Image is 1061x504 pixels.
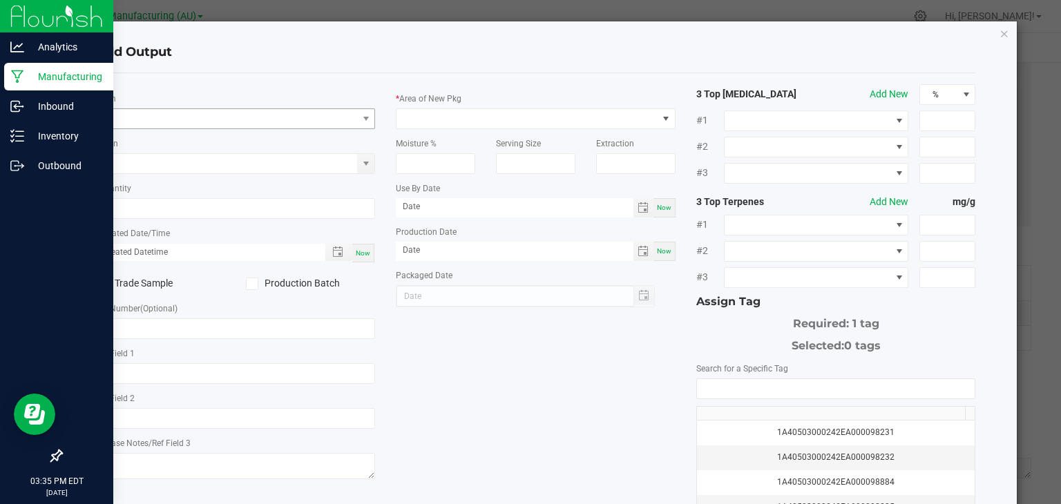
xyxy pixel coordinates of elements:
button: Add New [870,87,908,101]
span: #3 [696,166,724,180]
label: Ref Field 2 [96,392,135,405]
span: % [920,85,957,104]
label: Release Notes/Ref Field 3 [96,437,191,449]
span: Now [356,249,370,257]
span: 0 tags [844,339,881,352]
span: (Optional) [140,304,178,313]
span: NO DATA FOUND [724,137,908,157]
span: NO DATA FOUND [724,110,908,131]
label: Area of New Pkg [399,93,461,105]
span: NO DATA FOUND [724,267,908,288]
label: Production Date [396,226,457,238]
inline-svg: Inbound [10,99,24,113]
span: NO DATA FOUND [724,163,908,184]
span: NO DATA FOUND [724,215,908,235]
strong: 3 Top [MEDICAL_DATA] [696,87,808,101]
div: Selected: [696,332,976,354]
inline-svg: Inventory [10,129,24,143]
span: Now [657,204,671,211]
div: 1A40503000242EA000098231 [705,426,967,439]
span: #3 [696,270,724,284]
label: Trade Sample [96,276,225,291]
label: Lot Number [96,302,178,315]
label: Search for a Specific Tag [696,362,788,375]
span: Now [657,247,671,255]
inline-svg: Manufacturing [10,70,24,84]
h4: Add Output [96,43,976,61]
span: Toggle calendar [633,198,653,217]
span: #1 [696,113,724,128]
inline-svg: Outbound [10,159,24,173]
span: NO DATA FOUND [724,241,908,262]
span: #1 [696,217,724,232]
p: Manufacturing [24,68,107,85]
p: 03:35 PM EDT [6,475,107,487]
iframe: Resource center [14,394,55,435]
label: Packaged Date [396,269,452,282]
input: Date [396,198,633,215]
span: NO DATA FOUND [96,108,376,129]
input: Created Datetime [97,244,312,261]
span: Toggle calendar [633,242,653,261]
p: Outbound [24,157,107,174]
label: Serving Size [496,137,541,150]
strong: mg/g [919,195,975,209]
div: 1A40503000242EA000098884 [705,476,967,489]
input: Date [396,242,633,259]
button: Add New [870,195,908,209]
p: Analytics [24,39,107,55]
label: Production Batch [246,276,375,291]
inline-svg: Analytics [10,40,24,54]
p: Inbound [24,98,107,115]
label: Created Date/Time [99,227,170,240]
div: Assign Tag [696,293,976,310]
span: Toggle popup [325,244,352,261]
label: Quantity [99,182,131,195]
div: Required: 1 tag [696,310,976,332]
p: Inventory [24,128,107,144]
span: #2 [696,139,724,154]
p: [DATE] [6,487,107,498]
span: #2 [696,244,724,258]
label: Extraction [596,137,634,150]
label: Moisture % [396,137,437,150]
label: Ref Field 1 [96,347,135,360]
label: Use By Date [396,182,440,195]
input: NO DATA FOUND [697,379,975,398]
strong: 3 Top Terpenes [696,195,808,209]
div: 1A40503000242EA000098232 [705,451,967,464]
